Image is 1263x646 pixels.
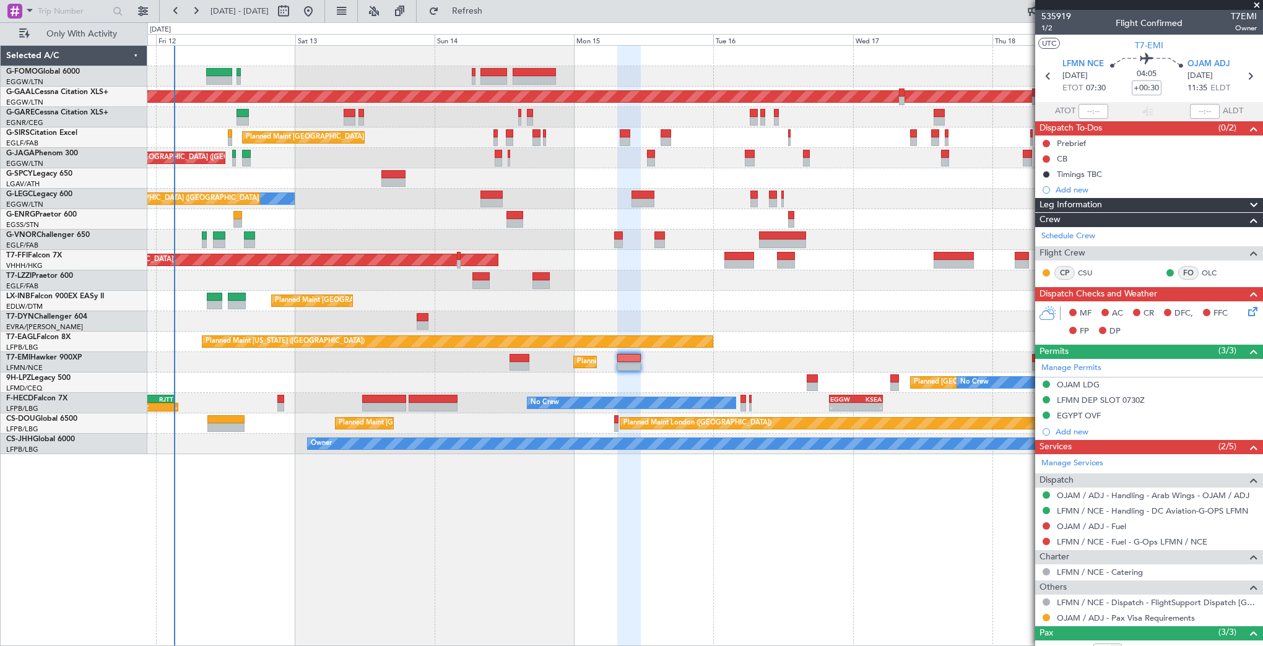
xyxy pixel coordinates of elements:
[6,343,38,352] a: LFPB/LBG
[1057,521,1126,532] a: OJAM / ADJ - Fuel
[6,445,38,454] a: LFPB/LBG
[6,415,77,423] a: CS-DOUGlobal 6500
[6,211,77,218] a: G-ENRGPraetor 600
[1039,287,1157,301] span: Dispatch Checks and Weather
[6,424,38,434] a: LFPB/LBG
[1057,395,1145,405] div: LFMN DEP SLOT 0730Z
[6,404,38,413] a: LFPB/LBG
[1039,473,1074,488] span: Dispatch
[1057,597,1257,608] a: LFMN / NCE - Dispatch - FlightSupport Dispatch [GEOGRAPHIC_DATA]
[6,139,38,148] a: EGLF/FAB
[1135,39,1163,52] span: T7-EMI
[6,282,38,291] a: EGLF/FAB
[6,88,35,96] span: G-GAAL
[856,395,882,403] div: KSEA
[6,436,75,443] a: CS-JHHGlobal 6000
[1086,82,1106,95] span: 07:30
[435,34,574,45] div: Sun 14
[6,191,72,198] a: G-LEGCLegacy 600
[6,293,30,300] span: LX-INB
[856,403,882,411] div: -
[6,354,30,361] span: T7-EMI
[1078,267,1106,278] a: CSU
[1218,626,1236,639] span: (3/3)
[6,436,33,443] span: CS-JHH
[295,34,435,45] div: Sat 13
[6,150,78,157] a: G-JAGAPhenom 300
[148,395,173,403] div: RJTT
[574,34,713,45] div: Mon 15
[1054,266,1075,280] div: CP
[66,189,261,208] div: Planned Maint [GEOGRAPHIC_DATA] ([GEOGRAPHIC_DATA])
[914,373,1089,392] div: Planned [GEOGRAPHIC_DATA] ([GEOGRAPHIC_DATA])
[275,291,470,310] div: Planned Maint [GEOGRAPHIC_DATA] ([GEOGRAPHIC_DATA])
[1231,10,1257,23] span: T7EMI
[6,98,43,107] a: EGGW/LTN
[1041,362,1101,374] a: Manage Permits
[1041,10,1071,23] span: 535919
[1056,426,1257,437] div: Add new
[960,373,989,392] div: No Crew
[830,395,856,403] div: EGGW
[1062,58,1104,71] span: LFMN NCE
[1080,325,1089,338] span: FP
[6,109,35,116] span: G-GARE
[1231,23,1257,33] span: Owner
[1039,345,1069,359] span: Permits
[6,191,33,198] span: G-LEGC
[14,24,134,44] button: Only With Activity
[1041,23,1071,33] span: 1/2
[1039,440,1072,454] span: Services
[830,403,856,411] div: -
[1057,153,1067,164] div: CB
[1062,70,1088,82] span: [DATE]
[6,334,37,341] span: T7-EAGL
[206,332,365,351] div: Planned Maint [US_STATE] ([GEOGRAPHIC_DATA])
[1187,82,1207,95] span: 11:35
[531,394,559,412] div: No Crew
[1041,457,1103,470] a: Manage Services
[1210,82,1230,95] span: ELDT
[6,150,35,157] span: G-JAGA
[6,109,108,116] a: G-GARECessna Citation XLS+
[1057,490,1249,501] a: OJAM / ADJ - Handling - Arab Wings - OJAM / ADJ
[1174,308,1193,320] span: DFC,
[1218,344,1236,357] span: (3/3)
[38,2,109,20] input: Trip Number
[32,30,131,38] span: Only With Activity
[6,374,31,382] span: 9H-LPZ
[1057,138,1086,149] div: Prebrief
[6,363,43,373] a: LFMN/NCE
[6,241,38,250] a: EGLF/FAB
[6,374,71,382] a: 9H-LPZLegacy 500
[6,231,90,239] a: G-VNORChallenger 650
[6,129,30,137] span: G-SIRS
[1116,17,1183,30] div: Flight Confirmed
[6,395,33,402] span: F-HECD
[6,220,39,230] a: EGSS/STN
[6,170,33,178] span: G-SPCY
[6,395,67,402] a: F-HECDFalcon 7X
[1057,506,1248,516] a: LFMN / NCE - Handling - DC Aviation-G-OPS LFMN
[1144,308,1154,320] span: CR
[6,159,43,168] a: EGGW/LTN
[1039,550,1069,564] span: Charter
[6,302,43,311] a: EDLW/DTM
[6,384,42,393] a: LFMD/CEQ
[152,403,177,411] div: -
[6,313,87,321] a: T7-DYNChallenger 604
[6,293,104,300] a: LX-INBFalcon 900EX EASy II
[1202,267,1230,278] a: OLC
[1218,121,1236,134] span: (0/2)
[441,7,493,15] span: Refresh
[90,149,285,167] div: Planned Maint [GEOGRAPHIC_DATA] ([GEOGRAPHIC_DATA])
[1112,308,1123,320] span: AC
[577,353,695,371] div: Planned Maint [GEOGRAPHIC_DATA]
[6,415,35,423] span: CS-DOU
[156,34,295,45] div: Fri 12
[1055,105,1075,118] span: ATOT
[1057,379,1100,390] div: OJAM LDG
[6,68,38,75] span: G-FOMO
[6,231,37,239] span: G-VNOR
[6,179,40,189] a: LGAV/ATH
